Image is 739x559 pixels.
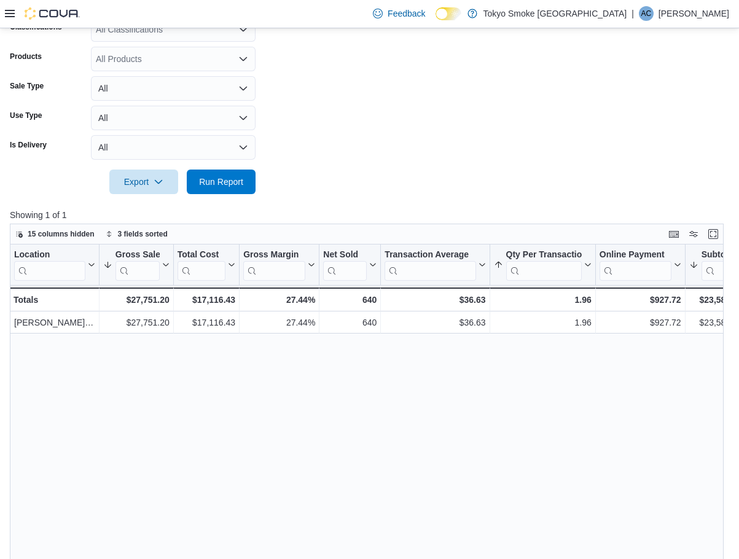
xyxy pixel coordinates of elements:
[103,315,170,330] div: $27,751.20
[506,249,582,260] div: Qty Per Transaction
[10,227,100,241] button: 15 columns hidden
[600,315,681,330] div: $927.72
[600,249,671,280] div: Online Payment
[323,292,377,307] div: 640
[91,76,256,101] button: All
[702,249,733,260] div: Subtotal
[600,249,671,260] div: Online Payment
[10,111,42,120] label: Use Type
[238,54,248,64] button: Open list of options
[115,249,160,260] div: Gross Sales
[243,249,305,280] div: Gross Margin
[14,249,85,260] div: Location
[14,292,95,307] div: Totals
[494,315,592,330] div: 1.96
[323,315,377,330] div: 640
[385,292,485,307] div: $36.63
[641,6,652,21] span: AC
[178,292,235,307] div: $17,116.43
[436,20,436,21] span: Dark Mode
[109,170,178,194] button: Export
[385,249,475,280] div: Transaction Average
[600,292,681,307] div: $927.72
[667,227,681,241] button: Keyboard shortcuts
[243,292,315,307] div: 27.44%
[243,249,315,280] button: Gross Margin
[494,249,592,280] button: Qty Per Transaction
[178,315,235,330] div: $17,116.43
[659,6,729,21] p: [PERSON_NAME]
[91,135,256,160] button: All
[385,249,475,260] div: Transaction Average
[178,249,225,260] div: Total Cost
[243,315,315,330] div: 27.44%
[101,227,173,241] button: 3 fields sorted
[115,249,160,280] div: Gross Sales
[323,249,367,260] div: Net Sold
[388,7,425,20] span: Feedback
[28,229,95,239] span: 15 columns hidden
[10,52,42,61] label: Products
[187,170,256,194] button: Run Report
[10,209,731,221] p: Showing 1 of 1
[639,6,654,21] div: Angela Cain
[323,249,377,280] button: Net Sold
[385,315,485,330] div: $36.63
[368,1,430,26] a: Feedback
[385,249,485,280] button: Transaction Average
[14,249,95,280] button: Location
[686,227,701,241] button: Display options
[494,292,592,307] div: 1.96
[706,227,721,241] button: Enter fullscreen
[436,7,461,20] input: Dark Mode
[14,249,85,280] div: Location
[631,6,634,21] p: |
[14,315,95,330] div: [PERSON_NAME] [PERSON_NAME]
[118,229,168,239] span: 3 fields sorted
[10,140,47,150] label: Is Delivery
[178,249,225,280] div: Total Cost
[25,7,80,20] img: Cova
[178,249,235,280] button: Total Cost
[91,106,256,130] button: All
[117,170,171,194] span: Export
[483,6,627,21] p: Tokyo Smoke [GEOGRAPHIC_DATA]
[103,292,170,307] div: $27,751.20
[10,81,44,91] label: Sale Type
[506,249,582,280] div: Qty Per Transaction
[199,176,243,188] span: Run Report
[702,249,733,280] div: Subtotal
[103,249,170,280] button: Gross Sales
[243,249,305,260] div: Gross Margin
[238,25,248,34] button: Open list of options
[323,249,367,280] div: Net Sold
[600,249,681,280] button: Online Payment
